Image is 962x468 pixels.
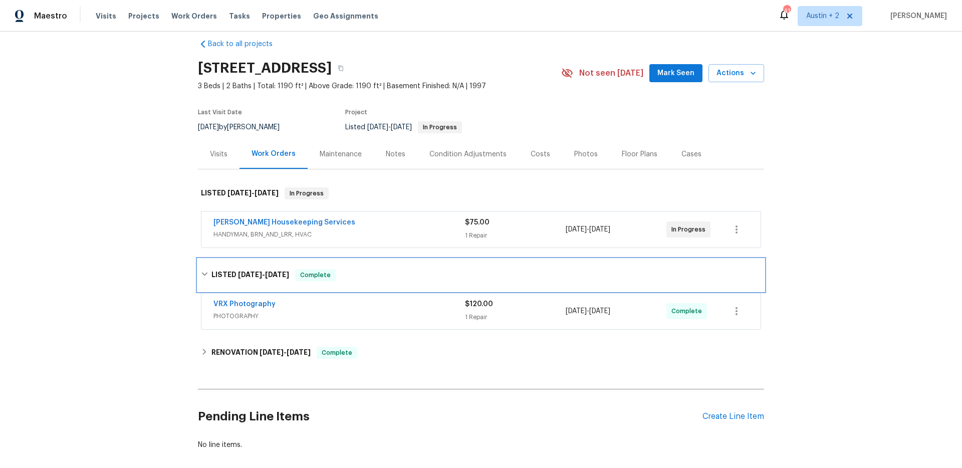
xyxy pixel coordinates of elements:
[265,271,289,278] span: [DATE]
[198,39,294,49] a: Back to all projects
[262,11,301,21] span: Properties
[198,63,332,73] h2: [STREET_ADDRESS]
[198,177,764,209] div: LISTED [DATE]-[DATE]In Progress
[386,149,405,159] div: Notes
[227,189,252,196] span: [DATE]
[783,6,790,16] div: 41
[252,149,296,159] div: Work Orders
[296,270,335,280] span: Complete
[589,308,610,315] span: [DATE]
[198,341,764,365] div: RENOVATION [DATE]-[DATE]Complete
[213,219,355,226] a: [PERSON_NAME] Housekeeping Services
[198,81,561,91] span: 3 Beds | 2 Baths | Total: 1190 ft² | Above Grade: 1190 ft² | Basement Finished: N/A | 1997
[622,149,657,159] div: Floor Plans
[332,59,350,77] button: Copy Address
[198,124,219,131] span: [DATE]
[213,229,465,240] span: HANDYMAN, BRN_AND_LRR, HVAC
[419,124,461,130] span: In Progress
[238,271,262,278] span: [DATE]
[260,349,284,356] span: [DATE]
[708,64,764,83] button: Actions
[286,188,328,198] span: In Progress
[589,226,610,233] span: [DATE]
[201,187,279,199] h6: LISTED
[716,67,756,80] span: Actions
[34,11,67,21] span: Maestro
[886,11,947,21] span: [PERSON_NAME]
[227,189,279,196] span: -
[566,224,610,235] span: -
[229,13,250,20] span: Tasks
[391,124,412,131] span: [DATE]
[318,348,356,358] span: Complete
[210,149,227,159] div: Visits
[198,121,292,133] div: by [PERSON_NAME]
[128,11,159,21] span: Projects
[211,269,289,281] h6: LISTED
[345,109,367,115] span: Project
[238,271,289,278] span: -
[566,306,610,316] span: -
[255,189,279,196] span: [DATE]
[198,393,702,440] h2: Pending Line Items
[367,124,388,131] span: [DATE]
[429,149,507,159] div: Condition Adjustments
[96,11,116,21] span: Visits
[465,301,493,308] span: $120.00
[566,226,587,233] span: [DATE]
[198,440,764,450] div: No line items.
[211,347,311,359] h6: RENOVATION
[320,149,362,159] div: Maintenance
[345,124,462,131] span: Listed
[198,109,242,115] span: Last Visit Date
[213,301,276,308] a: VRX Photography
[649,64,702,83] button: Mark Seen
[465,312,566,322] div: 1 Repair
[681,149,701,159] div: Cases
[574,149,598,159] div: Photos
[657,67,694,80] span: Mark Seen
[531,149,550,159] div: Costs
[287,349,311,356] span: [DATE]
[702,412,764,421] div: Create Line Item
[566,308,587,315] span: [DATE]
[367,124,412,131] span: -
[260,349,311,356] span: -
[465,230,566,241] div: 1 Repair
[671,306,706,316] span: Complete
[198,259,764,291] div: LISTED [DATE]-[DATE]Complete
[213,311,465,321] span: PHOTOGRAPHY
[171,11,217,21] span: Work Orders
[806,11,839,21] span: Austin + 2
[671,224,709,235] span: In Progress
[313,11,378,21] span: Geo Assignments
[579,68,643,78] span: Not seen [DATE]
[465,219,490,226] span: $75.00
